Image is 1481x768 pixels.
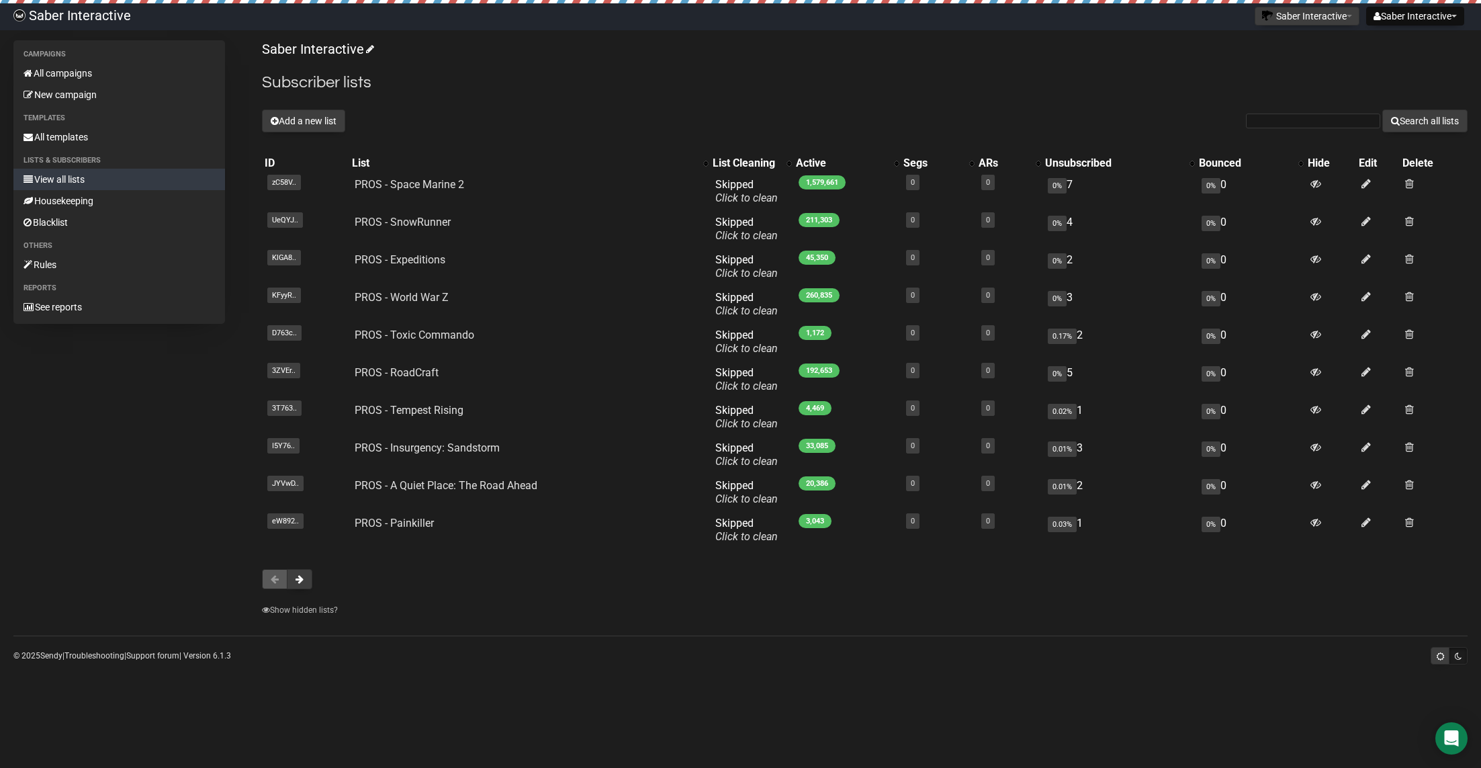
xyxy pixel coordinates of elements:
[1400,154,1468,173] th: Delete: No sort applied, sorting is disabled
[1196,323,1305,361] td: 0
[986,479,990,488] a: 0
[715,380,778,392] a: Click to clean
[986,178,990,187] a: 0
[1042,323,1196,361] td: 2
[1262,10,1273,21] img: 1.png
[1359,157,1397,170] div: Edit
[262,110,345,132] button: Add a new list
[911,253,915,262] a: 0
[1048,517,1077,532] span: 0.03%
[715,229,778,242] a: Click to clean
[799,213,840,227] span: 211,303
[911,441,915,450] a: 0
[911,178,915,187] a: 0
[1042,210,1196,248] td: 4
[1196,474,1305,511] td: 0
[13,280,225,296] li: Reports
[799,439,836,453] span: 33,085
[262,154,349,173] th: ID: No sort applied, sorting is disabled
[1202,291,1220,306] span: 0%
[267,175,301,190] span: zC58V..
[355,517,434,529] a: PROS - Painkiller
[1196,361,1305,398] td: 0
[1042,248,1196,286] td: 2
[355,329,474,341] a: PROS - Toxic Commando
[13,238,225,254] li: Others
[911,216,915,224] a: 0
[799,288,840,302] span: 260,835
[267,513,304,529] span: eW892..
[986,291,990,300] a: 0
[1402,157,1465,170] div: Delete
[13,169,225,190] a: View all lists
[799,364,840,378] span: 192,653
[1042,398,1196,436] td: 1
[40,651,62,660] a: Sendy
[715,493,778,505] a: Click to clean
[13,296,225,318] a: See reports
[715,530,778,543] a: Click to clean
[1202,404,1220,419] span: 0%
[1048,441,1077,457] span: 0.01%
[1382,110,1468,132] button: Search all lists
[715,253,778,280] span: Skipped
[1042,436,1196,474] td: 3
[1202,517,1220,532] span: 0%
[1199,157,1292,170] div: Bounced
[911,329,915,337] a: 0
[1048,404,1077,419] span: 0.02%
[715,304,778,317] a: Click to clean
[1196,398,1305,436] td: 0
[1048,291,1067,306] span: 0%
[13,153,225,169] li: Lists & subscribers
[1196,286,1305,323] td: 0
[799,514,832,528] span: 3,043
[13,648,231,663] p: © 2025 | | | Version 6.1.3
[1042,511,1196,549] td: 1
[715,291,778,317] span: Skipped
[715,178,778,204] span: Skipped
[713,157,780,170] div: List Cleaning
[986,517,990,525] a: 0
[715,366,778,392] span: Skipped
[1196,173,1305,210] td: 0
[986,216,990,224] a: 0
[1202,366,1220,382] span: 0%
[1048,479,1077,495] span: 0.01%
[13,62,225,84] a: All campaigns
[267,212,303,228] span: UeQYJ..
[1202,479,1220,495] span: 0%
[1196,210,1305,248] td: 0
[13,9,26,22] img: ec1bccd4d48495f5e7d53d9a520ba7e5
[1202,178,1220,194] span: 0%
[267,363,300,378] span: 3ZVEr..
[911,291,915,300] a: 0
[1048,366,1067,382] span: 0%
[1042,173,1196,210] td: 7
[1435,722,1468,755] div: Open Intercom Messenger
[355,291,449,304] a: PROS - World War Z
[1366,7,1464,26] button: Saber Interactive
[267,438,300,454] span: I5Y76..
[13,110,225,126] li: Templates
[799,476,836,490] span: 20,386
[1042,474,1196,511] td: 2
[267,325,302,341] span: D763c..
[799,251,836,265] span: 45,350
[799,401,832,415] span: 4,469
[1048,178,1067,194] span: 0%
[349,154,709,173] th: List: No sort applied, activate to apply an ascending sort
[13,126,225,148] a: All templates
[715,329,778,355] span: Skipped
[355,479,537,492] a: PROS - A Quiet Place: The Road Ahead
[267,288,301,303] span: KFyyR..
[793,154,901,173] th: Active: No sort applied, activate to apply an ascending sort
[715,517,778,543] span: Skipped
[715,342,778,355] a: Click to clean
[1308,157,1353,170] div: Hide
[355,216,451,228] a: PROS - SnowRunner
[1048,329,1077,344] span: 0.17%
[799,326,832,340] span: 1,172
[1042,154,1196,173] th: Unsubscribed: No sort applied, activate to apply an ascending sort
[715,441,778,468] span: Skipped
